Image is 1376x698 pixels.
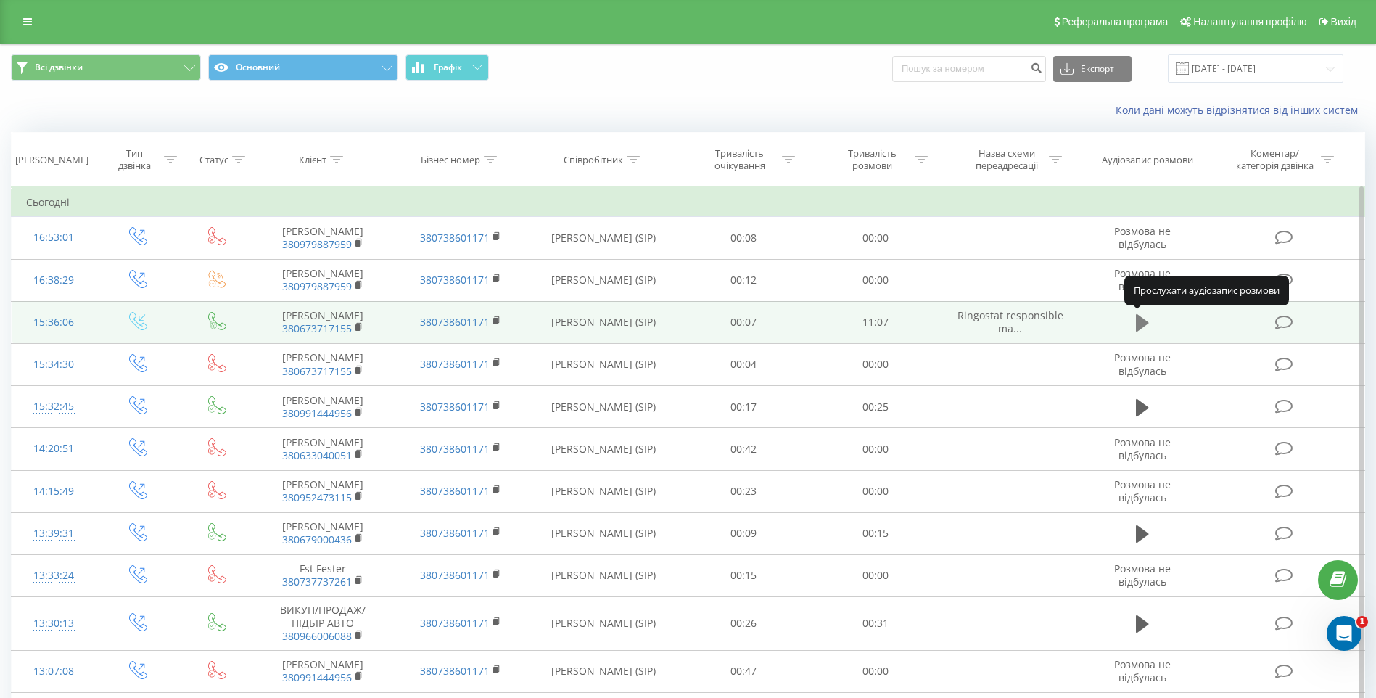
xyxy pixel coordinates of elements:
td: [PERSON_NAME] [255,470,392,512]
td: [PERSON_NAME] (SIP) [530,343,677,385]
td: [PERSON_NAME] [255,217,392,259]
td: [PERSON_NAME] (SIP) [530,259,677,301]
a: 380952473115 [282,490,352,504]
td: 00:12 [677,259,809,301]
td: [PERSON_NAME] (SIP) [530,217,677,259]
a: 380738601171 [420,664,490,678]
td: 00:04 [677,343,809,385]
span: Графік [434,62,462,73]
td: 00:25 [809,386,942,428]
td: Fst Fester [255,554,392,596]
td: 00:17 [677,386,809,428]
td: 00:00 [809,343,942,385]
td: [PERSON_NAME] [255,301,392,343]
a: 380979887959 [282,279,352,293]
td: 00:31 [809,597,942,651]
td: [PERSON_NAME] [255,650,392,692]
td: 11:07 [809,301,942,343]
td: 00:26 [677,597,809,651]
a: 380738601171 [420,400,490,414]
td: 00:00 [809,650,942,692]
span: Розмова не відбулась [1114,266,1171,293]
div: Бізнес номер [421,154,480,166]
span: Налаштування профілю [1193,16,1306,28]
div: 15:36:06 [26,308,81,337]
div: Клієнт [299,154,326,166]
td: [PERSON_NAME] [255,512,392,554]
span: Ringostat responsible ma... [957,308,1063,335]
a: Коли дані можуть відрізнятися вiд інших систем [1116,103,1365,117]
td: [PERSON_NAME] [255,343,392,385]
a: 380737737261 [282,575,352,588]
td: [PERSON_NAME] [255,428,392,470]
td: 00:00 [809,217,942,259]
td: [PERSON_NAME] (SIP) [530,650,677,692]
div: 13:33:24 [26,562,81,590]
a: 380991444956 [282,670,352,684]
a: 380979887959 [282,237,352,251]
a: 380738601171 [420,526,490,540]
span: Розмова не відбулась [1114,350,1171,377]
input: Пошук за номером [892,56,1046,82]
td: [PERSON_NAME] (SIP) [530,554,677,596]
td: 00:00 [809,470,942,512]
div: 13:30:13 [26,609,81,638]
div: 13:39:31 [26,520,81,548]
td: 00:23 [677,470,809,512]
td: 00:00 [809,428,942,470]
td: [PERSON_NAME] [255,259,392,301]
td: Сьогодні [12,188,1365,217]
td: 00:15 [809,512,942,554]
a: 380738601171 [420,568,490,582]
button: Основний [208,54,398,81]
span: Розмова не відбулась [1114,477,1171,504]
div: 16:53:01 [26,223,81,252]
a: 380738601171 [420,273,490,287]
span: Розмова не відбулась [1114,562,1171,588]
div: Статус [199,154,228,166]
td: 00:09 [677,512,809,554]
td: 00:00 [809,259,942,301]
td: 00:42 [677,428,809,470]
td: [PERSON_NAME] (SIP) [530,597,677,651]
td: 00:07 [677,301,809,343]
button: Експорт [1053,56,1132,82]
div: Коментар/категорія дзвінка [1232,147,1317,172]
a: 380679000436 [282,533,352,546]
div: Тип дзвінка [109,147,160,172]
td: [PERSON_NAME] [255,386,392,428]
a: 380991444956 [282,406,352,420]
span: Реферальна програма [1062,16,1169,28]
button: Графік [405,54,489,81]
div: Тривалість розмови [833,147,911,172]
div: Тривалість очікування [701,147,778,172]
div: 14:15:49 [26,477,81,506]
span: Розмова не відбулась [1114,224,1171,251]
span: Розмова не відбулась [1114,657,1171,684]
td: [PERSON_NAME] (SIP) [530,512,677,554]
td: ВИКУП/ПРОДАЖ/ПІДБІР АВТО [255,597,392,651]
td: [PERSON_NAME] (SIP) [530,301,677,343]
a: 380738601171 [420,616,490,630]
a: 380966006088 [282,629,352,643]
div: 15:32:45 [26,393,81,421]
div: Прослухати аудіозапис розмови [1124,276,1289,305]
td: 00:08 [677,217,809,259]
td: [PERSON_NAME] (SIP) [530,386,677,428]
a: 380738601171 [420,231,490,245]
td: 00:00 [809,554,942,596]
span: Вихід [1331,16,1356,28]
iframe: Intercom live chat [1327,616,1361,651]
div: 13:07:08 [26,657,81,686]
div: 15:34:30 [26,350,81,379]
a: 380673717155 [282,364,352,378]
a: 380633040051 [282,448,352,462]
div: Співробітник [564,154,623,166]
div: Назва схеми переадресації [968,147,1045,172]
span: Розмова не відбулась [1114,435,1171,462]
div: [PERSON_NAME] [15,154,88,166]
a: 380738601171 [420,442,490,456]
td: 00:47 [677,650,809,692]
a: 380673717155 [282,321,352,335]
div: 16:38:29 [26,266,81,295]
